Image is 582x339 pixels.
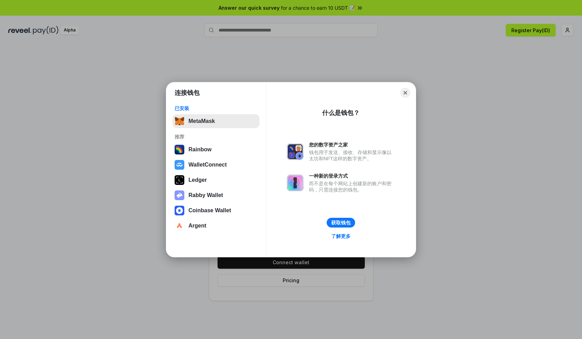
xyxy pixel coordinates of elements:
[331,220,351,226] div: 获取钱包
[175,175,184,185] img: svg+xml,%3Csvg%20xmlns%3D%22http%3A%2F%2Fwww.w3.org%2F2000%2Fsvg%22%20width%3D%2228%22%20height%3...
[331,233,351,239] div: 了解更多
[188,118,215,124] div: MetaMask
[309,149,395,162] div: 钱包用于发送、接收、存储和显示像以太坊和NFT这样的数字资产。
[173,114,259,128] button: MetaMask
[173,143,259,157] button: Rainbow
[175,134,257,140] div: 推荐
[188,223,206,229] div: Argent
[188,146,212,153] div: Rainbow
[175,145,184,154] img: svg+xml,%3Csvg%20width%3D%22120%22%20height%3D%22120%22%20viewBox%3D%220%200%20120%20120%22%20fil...
[309,180,395,193] div: 而不是在每个网站上创建新的账户和密码，只需连接您的钱包。
[322,109,360,117] div: 什么是钱包？
[188,177,207,183] div: Ledger
[327,232,355,241] a: 了解更多
[173,188,259,202] button: Rabby Wallet
[173,158,259,172] button: WalletConnect
[175,190,184,200] img: svg+xml,%3Csvg%20xmlns%3D%22http%3A%2F%2Fwww.w3.org%2F2000%2Fsvg%22%20fill%3D%22none%22%20viewBox...
[173,219,259,233] button: Argent
[188,192,223,198] div: Rabby Wallet
[309,173,395,179] div: 一种新的登录方式
[287,143,303,160] img: svg+xml,%3Csvg%20xmlns%3D%22http%3A%2F%2Fwww.w3.org%2F2000%2Fsvg%22%20fill%3D%22none%22%20viewBox...
[400,88,410,98] button: Close
[188,162,227,168] div: WalletConnect
[173,204,259,217] button: Coinbase Wallet
[175,206,184,215] img: svg+xml,%3Csvg%20width%3D%2228%22%20height%3D%2228%22%20viewBox%3D%220%200%2028%2028%22%20fill%3D...
[175,89,200,97] h1: 连接钱包
[188,207,231,214] div: Coinbase Wallet
[175,105,257,111] div: 已安装
[175,160,184,170] img: svg+xml,%3Csvg%20width%3D%2228%22%20height%3D%2228%22%20viewBox%3D%220%200%2028%2028%22%20fill%3D...
[173,173,259,187] button: Ledger
[327,218,355,228] button: 获取钱包
[175,221,184,231] img: svg+xml,%3Csvg%20width%3D%2228%22%20height%3D%2228%22%20viewBox%3D%220%200%2028%2028%22%20fill%3D...
[309,142,395,148] div: 您的数字资产之家
[287,175,303,191] img: svg+xml,%3Csvg%20xmlns%3D%22http%3A%2F%2Fwww.w3.org%2F2000%2Fsvg%22%20fill%3D%22none%22%20viewBox...
[175,116,184,126] img: svg+xml,%3Csvg%20fill%3D%22none%22%20height%3D%2233%22%20viewBox%3D%220%200%2035%2033%22%20width%...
